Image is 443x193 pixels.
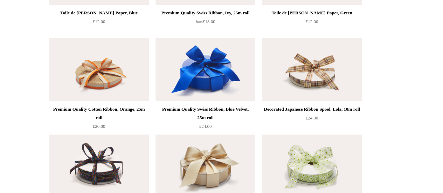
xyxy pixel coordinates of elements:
div: Decorated Japanese Ribbon Spool, Lola, 10m roll [264,105,360,113]
span: £24.00 [306,115,318,120]
a: Toile de [PERSON_NAME] Paper, Green £12.00 [262,9,361,37]
div: Toile de [PERSON_NAME] Paper, Blue [51,9,147,17]
a: Premium Quality Swiss Ribbon, Blue Velvet, 25m roll £24.00 [155,105,255,134]
div: Premium Quality Cotton Ribbon, Orange, 25m roll [51,105,147,122]
div: Toile de [PERSON_NAME] Paper, Green [264,9,360,17]
img: Premium Quality Cotton Ribbon, Orange, 25m roll [49,38,149,101]
span: from [196,20,203,24]
span: £20.00 [93,124,105,129]
a: Toile de [PERSON_NAME] Paper, Blue £12.00 [49,9,149,37]
a: Premium Quality Cotton Ribbon, Orange, 25m roll Premium Quality Cotton Ribbon, Orange, 25m roll [49,38,149,101]
span: £12.00 [93,19,105,24]
div: Premium Quality Swiss Ribbon, Ivy, 25m roll [157,9,253,17]
span: £24.00 [199,124,212,129]
img: Decorated Japanese Ribbon Spool, Lola, 10m roll [262,38,361,101]
a: Premium Quality Swiss Ribbon, Blue Velvet, 25m roll Premium Quality Swiss Ribbon, Blue Velvet, 25... [155,38,255,101]
div: Premium Quality Swiss Ribbon, Blue Velvet, 25m roll [157,105,253,122]
a: Premium Quality Swiss Ribbon, Ivy, 25m roll from£18.00 [155,9,255,37]
img: Premium Quality Swiss Ribbon, Blue Velvet, 25m roll [155,38,255,101]
a: Decorated Japanese Ribbon Spool, Lola, 10m roll Decorated Japanese Ribbon Spool, Lola, 10m roll [262,38,361,101]
span: £12.00 [306,19,318,24]
a: Decorated Japanese Ribbon Spool, Lola, 10m roll £24.00 [262,105,361,134]
span: £18.00 [196,19,215,24]
a: Premium Quality Cotton Ribbon, Orange, 25m roll £20.00 [49,105,149,134]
